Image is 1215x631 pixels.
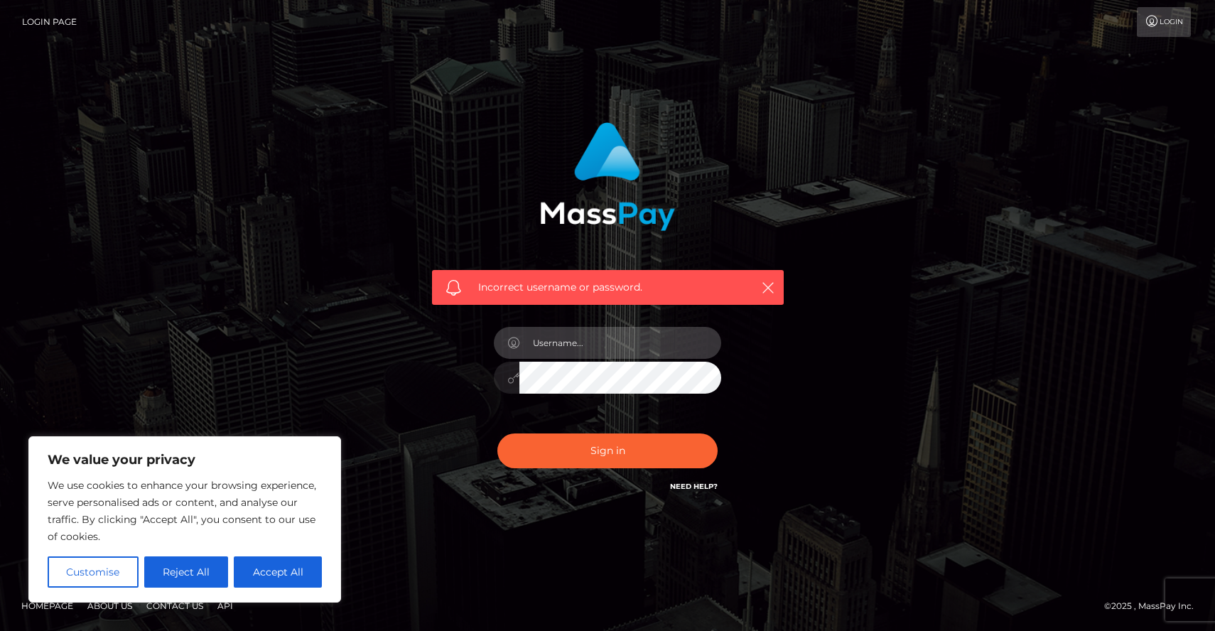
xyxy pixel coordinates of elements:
a: About Us [82,595,138,617]
input: Username... [519,327,721,359]
button: Accept All [234,556,322,588]
a: Contact Us [141,595,209,617]
div: We value your privacy [28,436,341,603]
a: Login Page [22,7,77,37]
span: Incorrect username or password. [478,280,738,295]
a: API [212,595,239,617]
button: Reject All [144,556,229,588]
button: Customise [48,556,139,588]
p: We use cookies to enhance your browsing experience, serve personalised ads or content, and analys... [48,477,322,545]
a: Login [1137,7,1191,37]
a: Homepage [16,595,79,617]
a: Need Help? [670,482,718,491]
button: Sign in [497,433,718,468]
p: We value your privacy [48,451,322,468]
img: MassPay Login [540,122,675,231]
div: © 2025 , MassPay Inc. [1104,598,1204,614]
